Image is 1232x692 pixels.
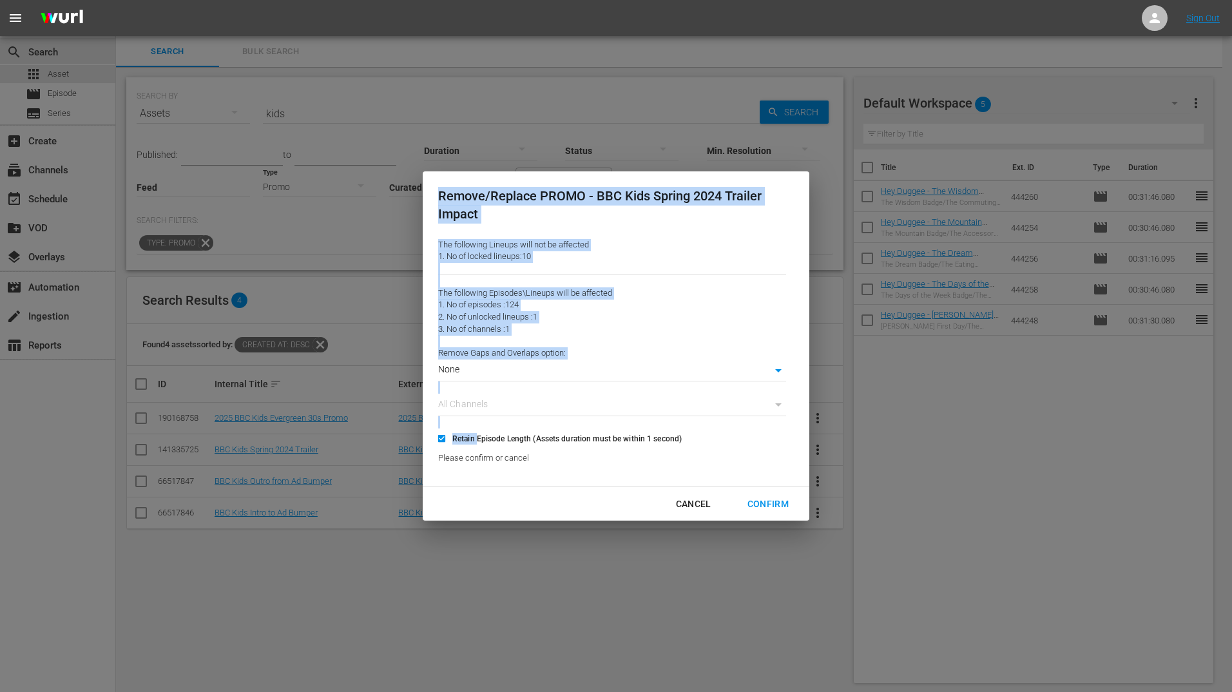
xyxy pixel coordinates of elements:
p: Please confirm or cancel [438,452,786,465]
div: The following Lineups will not be affected 1. No of locked lineups: 10 The following Episodes\Lin... [438,239,786,465]
div: Confirm [737,496,799,512]
div: Cancel [666,496,722,512]
button: Cancel [660,492,727,516]
img: ans4CAIJ8jUAAAAAAAAAAAAAAAAAAAAAAAAgQb4GAAAAAAAAAAAAAAAAAAAAAAAAJMjXAAAAAAAAAAAAAAAAAAAAAAAAgAT5G... [31,3,93,34]
span: menu [8,10,23,26]
div: All Channels [438,397,786,416]
button: Confirm [732,492,804,516]
a: Sign Out [1186,13,1220,23]
div: Remove/Replace PROMO - BBC Kids Spring 2024 Trailer Impact [438,187,786,224]
div: None [438,362,786,381]
span: Retain Episode Length (Assets duration must be within 1 second) [452,433,682,445]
